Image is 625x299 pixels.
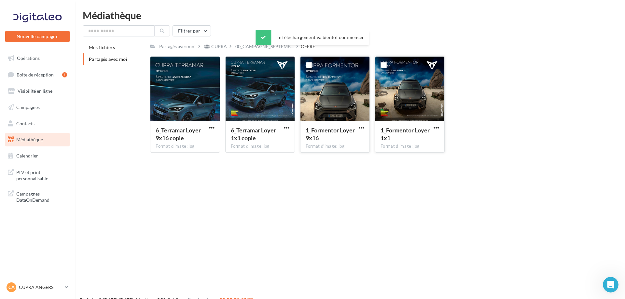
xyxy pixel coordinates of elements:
div: Format d'image: jpg [231,143,289,149]
div: CUPRA [211,43,227,50]
span: Contacts [16,120,35,126]
span: Campagnes [16,104,40,110]
a: Contacts [4,117,71,130]
a: Boîte de réception1 [4,68,71,82]
a: Visibilité en ligne [4,84,71,98]
span: 00_CAMPAGNE_SEPTEMB... [235,43,294,50]
span: Calendrier [16,153,38,158]
a: Campagnes [4,101,71,114]
span: 1_Formentor Loyer 1x1 [381,127,430,142]
span: Partagés avec moi [89,56,127,62]
span: Campagnes DataOnDemand [16,189,67,203]
span: 1_Formentor Loyer 9x16 [306,127,355,142]
div: 1 [62,72,67,77]
span: Mes fichiers [89,45,115,50]
a: Campagnes DataOnDemand [4,187,71,206]
div: Format d'image: jpg [306,143,364,149]
span: PLV et print personnalisable [16,168,67,182]
div: Format d'image: jpg [156,143,214,149]
div: Partagés avec moi [159,43,196,50]
iframe: Intercom live chat [603,277,618,292]
a: PLV et print personnalisable [4,165,71,184]
div: Format d'image: jpg [381,143,439,149]
a: Médiathèque [4,133,71,146]
p: CUPRA ANGERS [19,284,62,291]
a: Opérations [4,51,71,65]
span: 6_Terramar Loyer 1x1 copie [231,127,276,142]
button: Nouvelle campagne [5,31,70,42]
span: CA [8,284,15,291]
a: CA CUPRA ANGERS [5,281,70,293]
a: Calendrier [4,149,71,163]
div: Médiathèque [83,10,617,20]
div: Le téléchargement va bientôt commencer [256,30,369,45]
span: Visibilité en ligne [18,88,52,94]
span: 6_Terramar Loyer 9x16 copie [156,127,201,142]
button: Filtrer par [173,25,211,36]
span: Médiathèque [16,137,43,142]
span: Opérations [17,55,40,61]
span: Boîte de réception [17,72,54,77]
